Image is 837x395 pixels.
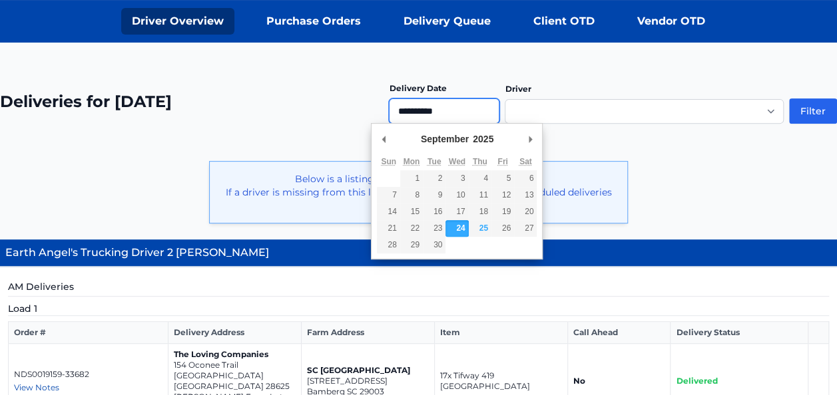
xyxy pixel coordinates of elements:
button: 28 [377,237,400,253]
a: Delivery Queue [393,8,501,35]
p: Below is a listing of drivers with deliveries for [DATE]. If a driver is missing from this list -... [220,172,617,212]
button: 17 [445,203,468,220]
button: 1 [400,170,423,187]
label: Delivery Date [389,83,446,93]
button: 27 [514,220,537,237]
p: SC [GEOGRAPHIC_DATA] [307,365,429,376]
button: 3 [445,170,468,187]
abbr: Tuesday [427,157,441,166]
button: 20 [514,203,537,220]
p: NDS0019159-33682 [14,369,162,380]
h5: Load 1 [8,302,829,316]
button: 10 [445,187,468,203]
p: 154 Oconee Trail [174,360,296,370]
button: 6 [514,170,537,187]
a: Client OTD [523,8,605,35]
p: The Loving Companies [174,349,296,360]
button: 30 [423,237,445,253]
abbr: Monday [404,157,420,166]
button: 16 [423,203,445,220]
p: [GEOGRAPHIC_DATA] [GEOGRAPHIC_DATA] 28625 [174,370,296,392]
button: Previous Month [377,129,390,149]
button: 19 [491,203,514,220]
div: 2025 [471,129,495,149]
button: 7 [377,187,400,203]
button: 25 [469,220,491,237]
button: Next Month [523,129,537,149]
button: 26 [491,220,514,237]
th: Delivery Status [671,322,808,344]
abbr: Saturday [519,157,532,166]
button: 29 [400,237,423,253]
th: Call Ahead [567,322,671,344]
strong: No [573,376,585,386]
abbr: Sunday [381,157,396,166]
button: 24 [445,220,468,237]
a: Vendor OTD [627,8,716,35]
span: Delivered [676,376,717,386]
button: 8 [400,187,423,203]
th: Order # [9,322,168,344]
th: Delivery Address [168,322,301,344]
div: September [419,129,471,149]
button: 11 [469,187,491,203]
button: 14 [377,203,400,220]
abbr: Friday [497,157,507,166]
button: 18 [469,203,491,220]
span: View Notes [14,382,59,392]
input: Use the arrow keys to pick a date [389,98,499,124]
button: 5 [491,170,514,187]
button: 2 [423,170,445,187]
button: 21 [377,220,400,237]
abbr: Wednesday [449,157,465,166]
p: [STREET_ADDRESS] [307,376,429,386]
button: 23 [423,220,445,237]
label: Driver [505,84,531,94]
button: 9 [423,187,445,203]
button: Filter [789,98,837,124]
h5: AM Deliveries [8,280,829,297]
a: Driver Overview [121,8,234,35]
button: 4 [469,170,491,187]
abbr: Thursday [473,157,487,166]
button: 13 [514,187,537,203]
button: 15 [400,203,423,220]
th: Item [434,322,567,344]
button: 12 [491,187,514,203]
th: Farm Address [301,322,434,344]
button: 22 [400,220,423,237]
a: Purchase Orders [256,8,372,35]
